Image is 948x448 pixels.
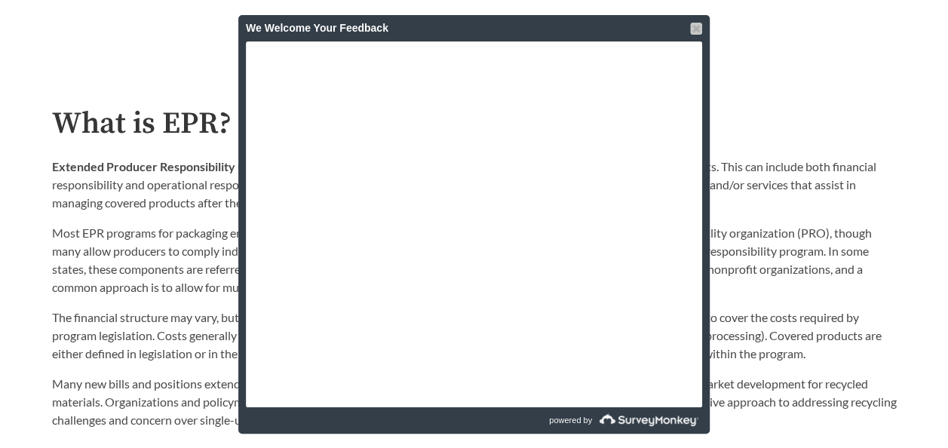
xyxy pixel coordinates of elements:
[549,407,592,434] span: powered by
[246,15,702,41] div: We Welcome Your Feedback
[52,107,897,141] h2: What is EPR?
[52,308,897,363] p: The financial structure may vary, but in most EPR programs producers pay fees to the PRO. The PRO...
[52,159,267,173] strong: Extended Producer Responsibility (EPR)
[52,224,897,296] p: Most EPR programs for packaging encourage or require producers of packaging products to join a co...
[52,375,897,429] p: Many new bills and positions extend cost coverage to include outreach and education, infrastructu...
[52,158,897,212] p: is a policy approach that assigns producers responsibility for the end-of-life of products. This ...
[476,407,702,434] a: powered by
